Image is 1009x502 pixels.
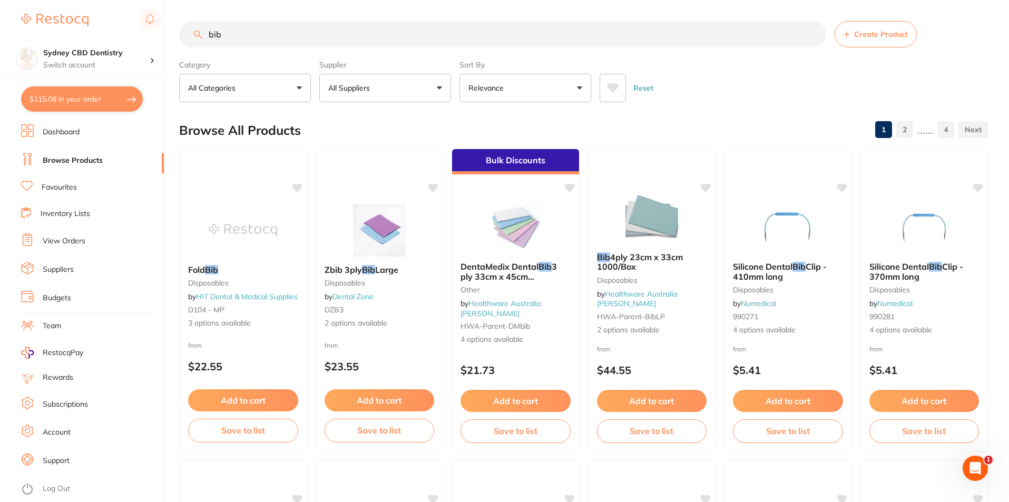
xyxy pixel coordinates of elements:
[481,201,550,253] img: DentaMedix Dental Bib 3 ply 33cm x 45cm 500/Carton
[43,348,83,358] span: RestocqPay
[869,390,979,412] button: Add to cart
[319,60,451,70] label: Supplier
[452,149,579,174] div: Bulk Discounts
[468,83,508,93] p: Relevance
[890,201,958,253] img: Silicone Dental Bib Clip - 370mm long
[929,261,942,272] em: Bib
[461,334,571,345] span: 4 options available
[325,264,362,275] span: Zbib 3ply
[869,419,979,442] button: Save to list
[43,48,150,58] h4: Sydney CBD Dentistry
[43,127,80,137] a: Dashboard
[332,292,374,301] a: Dental Zone
[325,265,435,274] b: Zbib 3ply Bib Large
[461,299,541,318] a: Healthware Australia [PERSON_NAME]
[459,60,591,70] label: Sort By
[597,390,707,412] button: Add to cart
[41,209,90,219] a: Inventory Lists
[188,264,205,275] span: Fold
[43,372,73,383] a: Rewards
[733,286,843,294] small: disposables
[869,299,913,308] span: by
[43,264,74,275] a: Suppliers
[188,292,298,301] span: by
[733,325,843,336] span: 4 options available
[877,299,913,308] a: Numedical
[21,347,34,359] img: RestocqPay
[984,456,993,464] span: 1
[896,119,913,140] a: 2
[375,264,398,275] span: Large
[597,252,683,272] span: 4ply 23cm x 33cm 1000/Box
[869,261,963,281] span: Clip - 370mm long
[43,236,85,247] a: View Orders
[188,341,202,349] span: from
[461,286,571,294] small: other
[43,60,150,71] p: Switch account
[854,30,908,38] span: Create Product
[461,364,571,376] p: $21.73
[461,321,530,331] span: HWA-parent-DMbib
[325,389,435,411] button: Add to cart
[188,83,240,93] p: All Categories
[461,419,571,442] button: Save to list
[597,252,707,272] b: Bib 4ply 23cm x 33cm 1000/Box
[963,456,988,481] iframe: Intercom live chat
[597,345,611,353] span: from
[741,299,776,308] a: Numedical
[325,292,374,301] span: by
[188,389,298,411] button: Add to cart
[835,21,917,47] button: Create Product
[459,74,591,102] button: Relevance
[196,292,298,301] a: HIT Dental & Medical Supplies
[21,86,143,112] button: $115.08 in your order
[43,321,61,331] a: Team
[188,318,298,329] span: 3 options available
[179,21,826,47] input: Search Products
[917,124,933,136] p: ......
[869,364,979,376] p: $5.41
[319,74,451,102] button: All Suppliers
[21,481,161,498] button: Log Out
[461,390,571,412] button: Add to cart
[597,289,677,308] a: Healthware Australia [PERSON_NAME]
[325,305,344,314] span: DZB3
[43,484,70,494] a: Log Out
[205,264,218,275] em: Bib
[597,325,707,336] span: 2 options available
[43,293,71,303] a: Budgets
[345,204,414,257] img: Zbib 3ply Bib Large
[16,48,37,70] img: Sydney CBD Dentistry
[43,399,88,410] a: Subscriptions
[875,119,892,140] a: 1
[209,204,277,257] img: Fold Bib
[538,261,552,272] em: Bib
[597,419,707,442] button: Save to list
[733,261,792,272] span: Silicone Dental
[325,419,435,442] button: Save to list
[869,325,979,336] span: 4 options available
[733,390,843,412] button: Add to cart
[188,419,298,442] button: Save to list
[461,261,538,272] span: DentaMedix Dental
[630,74,657,102] button: Reset
[179,123,301,138] h2: Browse All Products
[733,364,843,376] p: $5.41
[733,261,827,281] span: Clip - 410mm long
[188,305,224,314] span: D104 - MP
[733,419,843,442] button: Save to list
[618,191,686,244] img: Bib 4ply 23cm x 33cm 1000/Box
[869,312,895,321] span: 990281
[328,83,374,93] p: All Suppliers
[188,360,298,372] p: $22.55
[461,261,570,291] span: 3 ply 33cm x 45cm 500/[GEOGRAPHIC_DATA]
[937,119,954,140] a: 4
[42,182,77,193] a: Favourites
[733,262,843,281] b: Silicone Dental Bib Clip - 410mm long
[792,261,806,272] em: Bib
[461,299,541,318] span: by
[21,347,83,359] a: RestocqPay
[325,341,338,349] span: from
[325,360,435,372] p: $23.55
[43,456,70,466] a: Support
